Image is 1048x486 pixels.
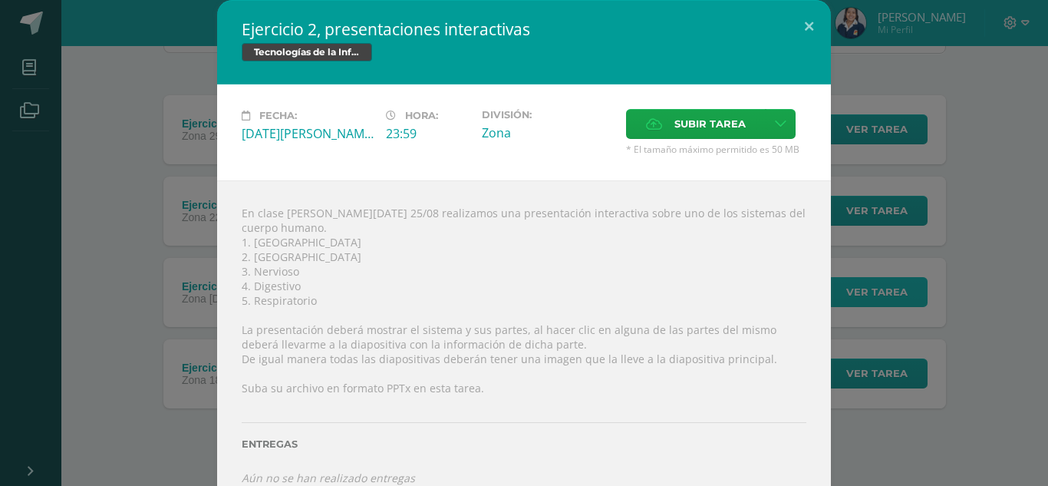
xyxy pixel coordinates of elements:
[626,143,806,156] span: * El tamaño máximo permitido es 50 MB
[259,110,297,121] span: Fecha:
[482,124,614,141] div: Zona
[242,438,806,450] label: Entregas
[242,471,415,485] i: Aún no se han realizado entregas
[674,110,746,138] span: Subir tarea
[242,125,374,142] div: [DATE][PERSON_NAME]
[482,109,614,121] label: División:
[405,110,438,121] span: Hora:
[386,125,470,142] div: 23:59
[242,43,372,61] span: Tecnologías de la Información y la Comunicación 4
[242,18,806,40] h2: Ejercicio 2, presentaciones interactivas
